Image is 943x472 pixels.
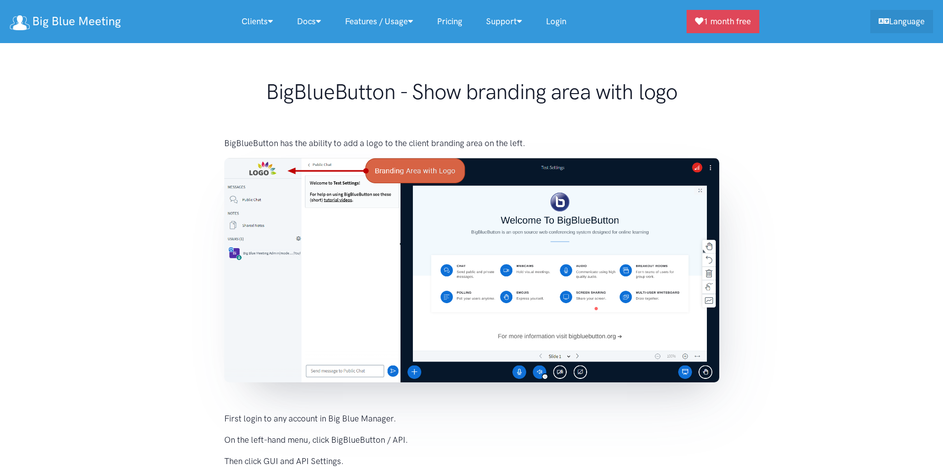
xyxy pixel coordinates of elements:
[534,11,578,32] a: Login
[224,158,719,383] img: BigBlueButton - Logo Branding Area
[333,11,425,32] a: Features / Usage
[224,137,719,150] p: BigBlueButton has the ability to add a logo to the client branding area on the left.
[224,412,719,425] p: First login to any account in Big Blue Manager.
[425,11,474,32] a: Pricing
[474,11,534,32] a: Support
[687,10,759,33] a: 1 month free
[10,15,30,30] img: logo
[285,11,333,32] a: Docs
[224,455,719,468] p: Then click GUI and API Settings.
[870,10,933,33] a: Language
[230,11,285,32] a: Clients
[224,433,719,447] p: On the left-hand menu, click BigBlueButton / API.
[10,11,121,32] a: Big Blue Meeting
[224,79,719,105] h1: BigBlueButton - Show branding area with logo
